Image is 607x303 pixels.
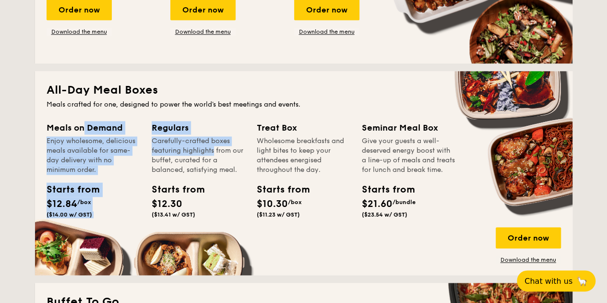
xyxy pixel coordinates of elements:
[496,256,561,264] a: Download the menu
[294,28,359,36] a: Download the menu
[257,136,350,175] div: Wholesome breakfasts and light bites to keep your attendees energised throughout the day.
[288,199,302,206] span: /box
[257,211,300,218] span: ($11.23 w/ GST)
[47,83,561,98] h2: All-Day Meal Boxes
[576,276,588,287] span: 🦙
[47,121,140,134] div: Meals on Demand
[362,182,405,197] div: Starts from
[257,182,300,197] div: Starts from
[257,121,350,134] div: Treat Box
[362,121,455,134] div: Seminar Meal Box
[393,199,416,206] span: /bundle
[362,211,407,218] span: ($23.54 w/ GST)
[152,211,195,218] span: ($13.41 w/ GST)
[517,270,595,291] button: Chat with us🦙
[257,198,288,210] span: $10.30
[170,28,236,36] a: Download the menu
[152,182,195,197] div: Starts from
[496,227,561,248] div: Order now
[47,198,77,210] span: $12.84
[77,199,91,206] span: /box
[362,198,393,210] span: $21.60
[524,277,572,286] span: Chat with us
[47,182,90,197] div: Starts from
[47,28,112,36] a: Download the menu
[362,136,455,175] div: Give your guests a well-deserved energy boost with a line-up of meals and treats for lunch and br...
[47,211,92,218] span: ($14.00 w/ GST)
[152,198,182,210] span: $12.30
[152,136,245,175] div: Carefully-crafted boxes featuring highlights from our buffet, curated for a balanced, satisfying ...
[47,100,561,109] div: Meals crafted for one, designed to power the world's best meetings and events.
[152,121,245,134] div: Regulars
[47,136,140,175] div: Enjoy wholesome, delicious meals available for same-day delivery with no minimum order.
